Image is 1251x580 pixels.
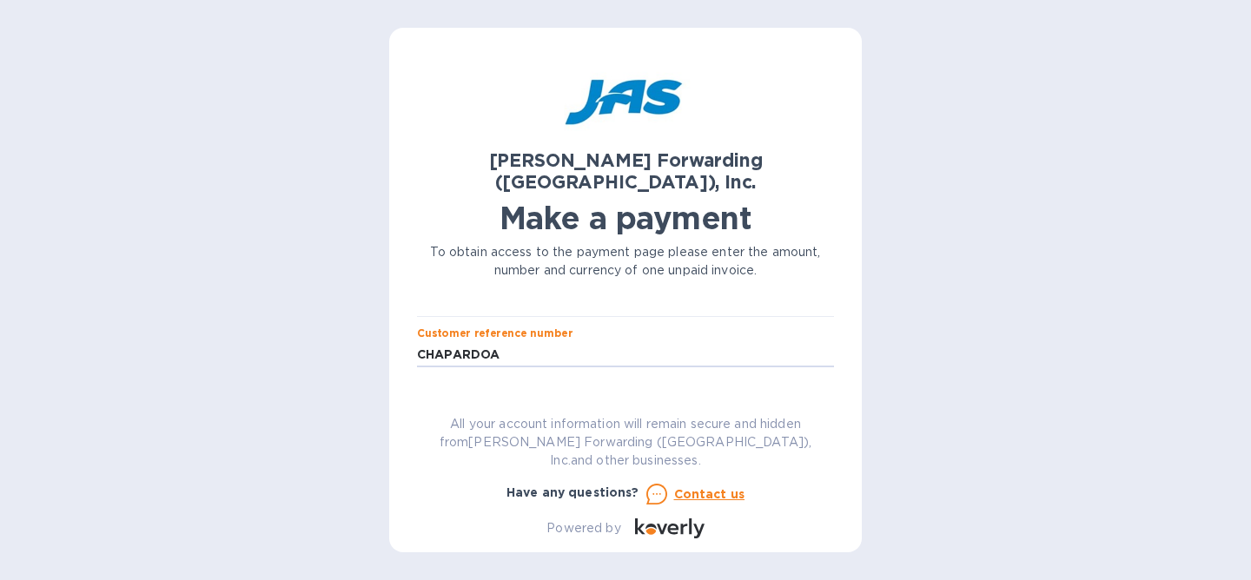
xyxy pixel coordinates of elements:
p: Powered by [546,519,620,537]
input: Enter customer reference number [417,341,834,367]
p: All your account information will remain secure and hidden from [PERSON_NAME] Forwarding ([GEOGRA... [417,415,834,470]
b: Have any questions? [506,485,639,499]
h1: Make a payment [417,200,834,236]
label: Customer reference number [417,329,573,339]
p: To obtain access to the payment page please enter the amount, number and currency of one unpaid i... [417,243,834,280]
b: [PERSON_NAME] Forwarding ([GEOGRAPHIC_DATA]), Inc. [489,149,763,193]
u: Contact us [674,487,745,501]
